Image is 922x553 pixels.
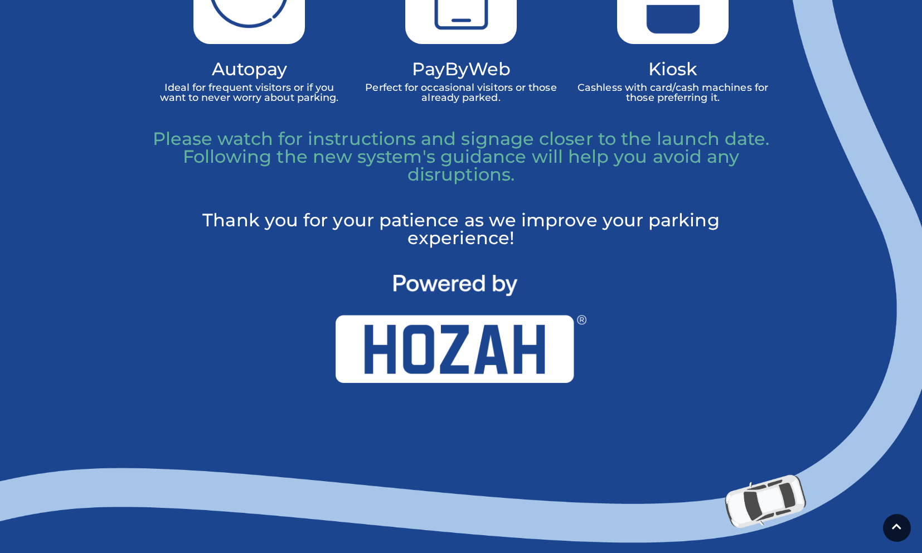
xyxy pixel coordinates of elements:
p: Thank you for your patience as we improve your parking experience! [152,211,770,247]
h4: Autopay [152,61,347,77]
h4: PayByWeb [363,61,559,77]
p: Cashless with card/cash machines for those preferring it. [575,83,770,103]
h4: Kiosk [575,61,770,77]
p: Ideal for frequent visitors or if you want to never worry about parking. [152,83,347,103]
p: Please watch for instructions and signage closer to the launch date. Following the new system's g... [152,130,770,183]
p: Perfect for occasional visitors or those already parked. [363,83,559,103]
